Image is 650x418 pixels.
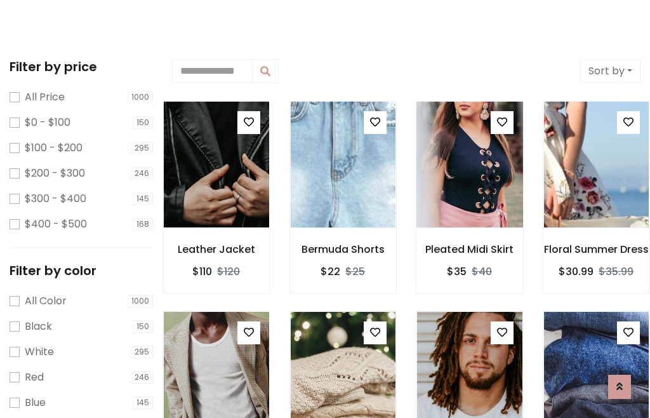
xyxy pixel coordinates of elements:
span: 246 [131,371,153,384]
label: Red [25,370,44,385]
h6: Pleated Midi Skirt [416,243,523,255]
label: White [25,344,54,360]
span: 295 [131,346,153,358]
label: $400 - $500 [25,217,87,232]
h5: Filter by color [10,263,153,278]
del: $25 [345,264,365,279]
span: 150 [133,320,153,333]
del: $40 [472,264,492,279]
label: Blue [25,395,46,410]
h6: Leather Jacket [163,243,270,255]
h6: $22 [321,266,340,278]
span: 145 [133,396,153,409]
h6: Floral Summer Dress [543,243,650,255]
h5: Filter by price [10,59,153,74]
h6: $30.99 [559,266,594,278]
span: 145 [133,192,153,205]
label: $300 - $400 [25,191,86,206]
label: Black [25,319,52,334]
label: $100 - $200 [25,140,83,156]
span: 150 [133,116,153,129]
span: 246 [131,167,153,180]
button: Sort by [580,59,640,83]
label: $200 - $300 [25,166,85,181]
label: $0 - $100 [25,115,70,130]
del: $35.99 [599,264,633,279]
label: All Color [25,293,67,309]
span: 1000 [128,295,153,307]
span: 1000 [128,91,153,104]
span: 295 [131,142,153,154]
label: All Price [25,90,65,105]
span: 168 [133,218,153,231]
h6: $110 [192,266,212,278]
h6: Bermuda Shorts [290,243,397,255]
del: $120 [217,264,240,279]
h6: $35 [447,266,467,278]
